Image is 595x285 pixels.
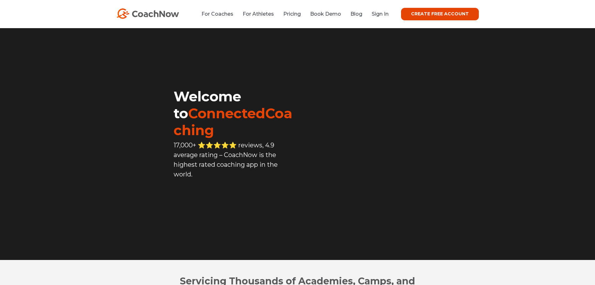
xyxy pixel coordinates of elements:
a: For Athletes [243,11,274,17]
a: Sign In [372,11,389,17]
span: 17,000+ ⭐️⭐️⭐️⭐️⭐️ reviews, 4.9 average rating – CoachNow is the highest rated coaching app in th... [174,141,278,178]
a: Blog [350,11,362,17]
a: For Coaches [201,11,233,17]
img: CoachNow Logo [117,8,179,19]
a: Pricing [283,11,301,17]
span: ConnectedCoaching [174,105,292,139]
h1: Welcome to [174,88,297,139]
a: CREATE FREE ACCOUNT [401,8,479,20]
a: Book Demo [310,11,341,17]
iframe: Embedded CTA [174,193,297,211]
